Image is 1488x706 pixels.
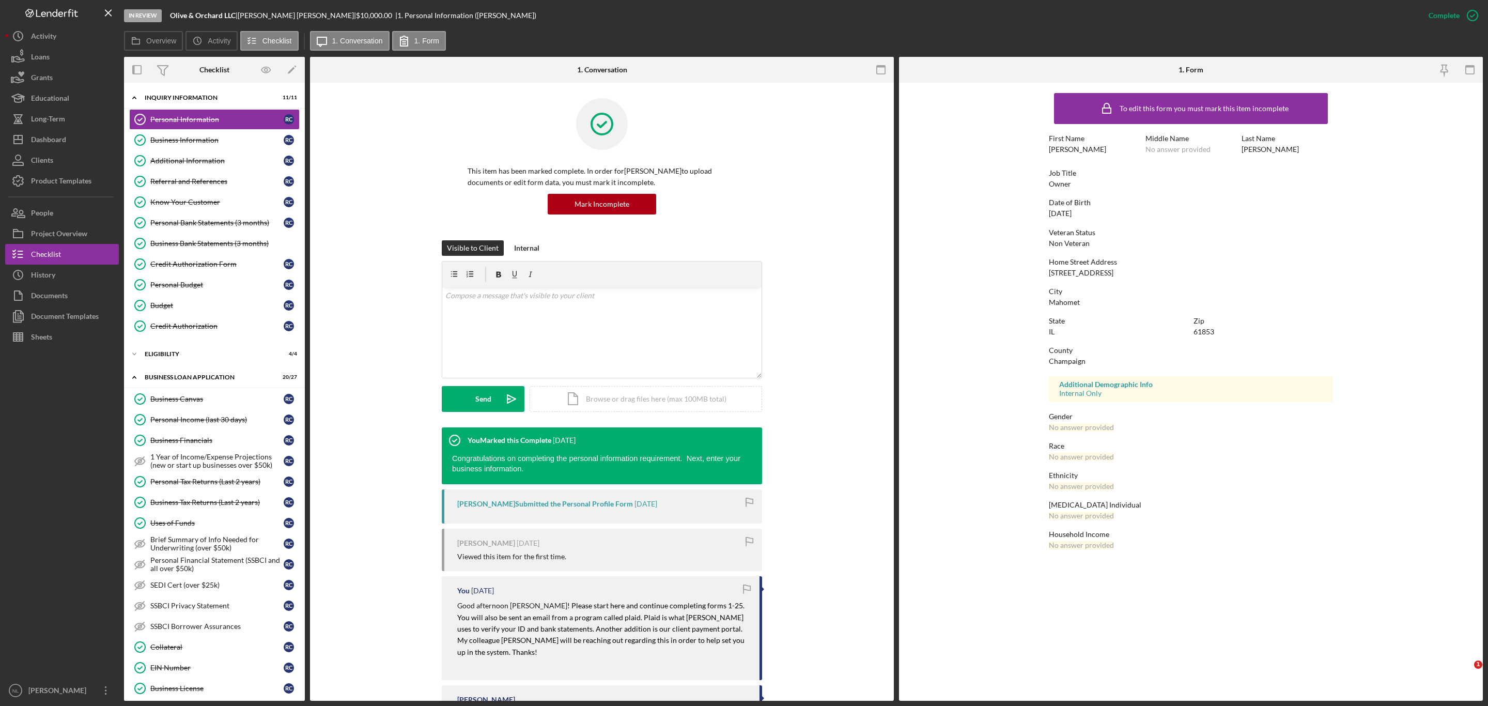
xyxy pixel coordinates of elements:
[129,430,300,451] a: Business FinancialsRC
[284,456,294,466] div: R C
[1049,269,1113,277] div: [STREET_ADDRESS]
[1049,328,1055,336] div: IL
[31,109,65,132] div: Long-Term
[31,306,99,329] div: Document Templates
[129,233,300,254] a: Business Bank Statements (3 months)
[124,9,162,22] div: In Review
[129,657,300,678] a: EIN NumberRC
[145,351,271,357] div: ELIGIBILITY
[1429,5,1460,26] div: Complete
[1049,169,1333,177] div: Job Title
[284,683,294,694] div: R C
[5,26,119,47] button: Activity
[278,95,297,101] div: 11 / 11
[129,109,300,130] a: Personal InformationRC
[284,218,294,228] div: R C
[150,115,284,124] div: Personal Information
[208,37,230,45] label: Activity
[145,95,271,101] div: INQUIRY INFORMATION
[5,223,119,244] a: Project Overview
[1049,482,1114,490] div: No answer provided
[150,416,284,424] div: Personal Income (last 30 days)
[129,254,300,274] a: Credit Authorization FormRC
[284,497,294,508] div: R C
[12,688,19,694] text: NL
[517,539,539,547] time: 2025-08-06 17:28
[548,194,656,214] button: Mark Incomplete
[1194,317,1333,325] div: Zip
[129,616,300,637] a: SSBCI Borrower AssurancesRC
[1049,512,1114,520] div: No answer provided
[284,176,294,187] div: R C
[124,31,183,51] button: Overview
[150,556,284,573] div: Personal Financial Statement (SSBCI and all over $50k)
[150,602,284,610] div: SSBCI Privacy Statement
[1049,541,1114,549] div: No answer provided
[129,492,300,513] a: Business Tax Returns (Last 2 years)RC
[129,192,300,212] a: Know Your CustomerRC
[1049,228,1333,237] div: Veteran Status
[31,171,91,194] div: Product Templates
[1179,66,1203,74] div: 1. Form
[150,498,284,507] div: Business Tax Returns (Last 2 years)
[392,31,446,51] button: 1. Form
[457,601,746,656] mark: ! Please start here and continue completing forms 1-25. You will also be sent an email from a pro...
[5,150,119,171] a: Clients
[1059,389,1323,397] div: Internal Only
[5,680,119,701] button: NL[PERSON_NAME]
[284,280,294,290] div: R C
[1049,501,1333,509] div: [MEDICAL_DATA] Individual
[5,129,119,150] button: Dashboard
[1049,357,1086,365] div: Champaign
[129,637,300,657] a: CollateralRC
[1049,145,1106,154] div: [PERSON_NAME]
[5,265,119,285] button: History
[5,109,119,129] button: Long-Term
[1049,239,1090,248] div: Non Veteran
[284,642,294,652] div: R C
[1049,530,1333,539] div: Household Income
[514,240,539,256] div: Internal
[150,453,284,469] div: 1 Year of Income/Expense Projections (new or start up businesses over $50k)
[284,663,294,673] div: R C
[31,223,87,247] div: Project Overview
[150,301,284,310] div: Budget
[26,680,93,703] div: [PERSON_NAME]
[332,37,383,45] label: 1. Conversation
[1049,442,1333,450] div: Race
[1049,287,1333,296] div: City
[31,47,50,70] div: Loans
[1049,198,1333,207] div: Date of Birth
[262,37,292,45] label: Checklist
[31,265,55,288] div: History
[1049,412,1333,421] div: Gender
[442,386,524,412] button: Send
[129,575,300,595] a: SEDI Cert (over $25k)RC
[150,622,284,631] div: SSBCI Borrower Assurances
[575,194,629,214] div: Mark Incomplete
[468,436,551,444] div: You Marked this Complete
[1049,423,1114,432] div: No answer provided
[5,285,119,306] button: Documents
[150,198,284,206] div: Know Your Customer
[150,157,284,165] div: Additional Information
[170,11,236,20] b: Olive & Orchard LLC
[284,259,294,269] div: R C
[5,67,119,88] button: Grants
[150,322,284,330] div: Credit Authorization
[31,244,61,267] div: Checklist
[509,240,545,256] button: Internal
[5,306,119,327] button: Document Templates
[284,559,294,570] div: R C
[284,114,294,125] div: R C
[1059,380,1323,389] div: Additional Demographic Info
[278,351,297,357] div: 4 / 4
[1145,134,1237,143] div: Middle Name
[129,389,300,409] a: Business CanvasRC
[5,327,119,347] button: Sheets
[31,327,52,350] div: Sheets
[5,244,119,265] a: Checklist
[150,519,284,527] div: Uses of Funds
